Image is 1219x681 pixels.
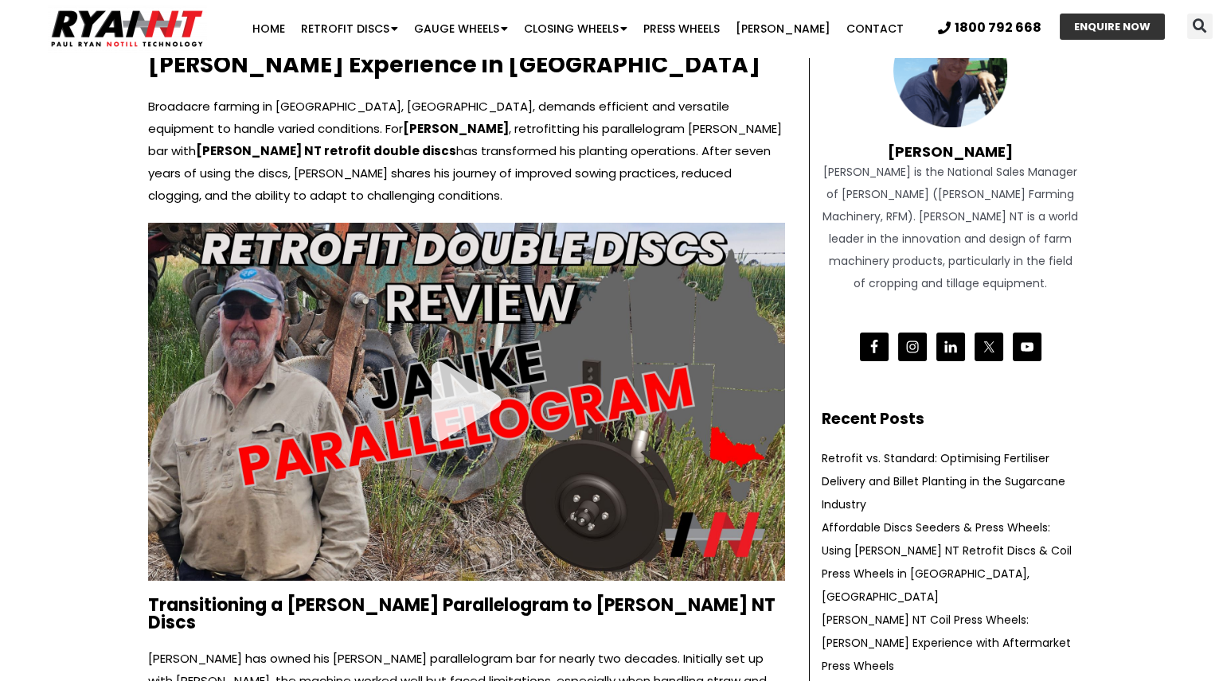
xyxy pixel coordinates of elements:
a: Press Wheels [635,13,728,45]
h4: [PERSON_NAME] [822,127,1080,161]
strong: [PERSON_NAME] [403,120,509,137]
a: Home [244,13,293,45]
h2: Retrofit Discs on [PERSON_NAME] Parallelogram: [PERSON_NAME] Experience in [GEOGRAPHIC_DATA] [148,21,785,80]
a: ENQUIRE NOW [1060,14,1165,40]
h2: Transitioning a [PERSON_NAME] Parallelogram to [PERSON_NAME] NT Discs [148,597,785,632]
nav: Menu [236,13,919,45]
p: Broadacre farming in [GEOGRAPHIC_DATA], [GEOGRAPHIC_DATA], demands efficient and versatile equipm... [148,95,785,207]
a: Gauge Wheels [406,13,516,45]
strong: [PERSON_NAME] NT retrofit double discs [196,142,456,159]
span: ENQUIRE NOW [1074,21,1151,32]
div: Play Video about George Burdett Janke Para [432,362,502,442]
a: [PERSON_NAME] NT Coil Press Wheels: [PERSON_NAME] Experience with Aftermarket Press Wheels [822,612,1071,674]
a: Contact [838,13,912,45]
div: [PERSON_NAME] is the National Sales Manager of [PERSON_NAME] ([PERSON_NAME] Farming Machinery, RF... [822,161,1080,294]
a: Closing Wheels [516,13,635,45]
a: Retrofit vs. Standard: Optimising Fertiliser Delivery and Billet Planting in the Sugarcane Industry [822,450,1065,512]
a: [PERSON_NAME] [728,13,838,45]
a: Affordable Discs Seeders & Press Wheels: Using [PERSON_NAME] NT Retrofit Discs & Coil Press Wheel... [822,520,1072,605]
span: 1800 792 668 [955,21,1041,35]
div: Search [1187,14,1213,39]
a: 1800 792 668 [938,21,1041,35]
h2: Recent Posts [822,408,1080,431]
img: Ryan NT logo [48,4,207,53]
a: Retrofit Discs [293,13,406,45]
